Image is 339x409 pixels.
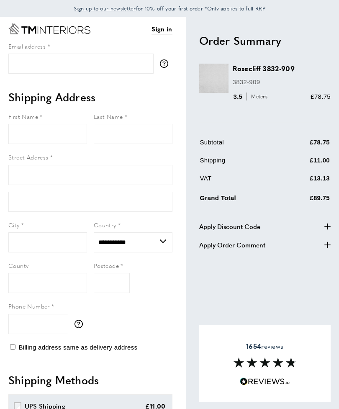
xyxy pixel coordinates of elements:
span: Postcode [94,261,119,270]
p: 3832-909 [233,77,331,87]
a: Sign in [152,24,172,34]
td: Grand Total [200,191,283,209]
span: Billing address same as delivery address [18,344,137,351]
span: County [8,261,28,270]
td: £78.75 [284,137,330,154]
span: First Name [8,112,38,121]
h2: Shipping Methods [8,373,172,388]
td: £11.00 [284,155,330,172]
span: Email address [8,42,46,50]
td: Subtotal [200,137,283,154]
button: More information [74,320,87,328]
span: Country [94,221,116,229]
h2: Shipping Address [8,90,172,105]
td: £89.75 [284,191,330,209]
span: City [8,221,20,229]
span: reviews [246,342,283,350]
span: for 10% off your first order *Only applies to full RRP [74,5,265,12]
span: Street Address [8,153,49,161]
span: £78.75 [311,93,331,100]
span: Apply Discount Code [199,221,260,232]
button: More information [160,59,172,68]
span: Last Name [94,112,123,121]
img: Rosecliff 3832-909 [199,64,229,93]
span: Apply Order Comment [199,240,265,250]
td: £13.13 [284,173,330,190]
h3: Rosecliff 3832-909 [233,64,331,73]
td: Shipping [200,155,283,172]
img: Reviews section [234,358,296,368]
img: Reviews.io 5 stars [240,378,290,386]
h2: Order Summary [199,33,331,48]
span: Phone Number [8,302,50,310]
span: Sign up to our newsletter [74,5,136,12]
a: Go to Home page [8,23,90,34]
div: 3.5 [233,92,271,102]
td: VAT [200,173,283,190]
a: Sign up to our newsletter [74,4,136,13]
input: Billing address same as delivery address [10,344,15,350]
strong: 1654 [246,341,261,351]
span: Meters [247,93,270,100]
